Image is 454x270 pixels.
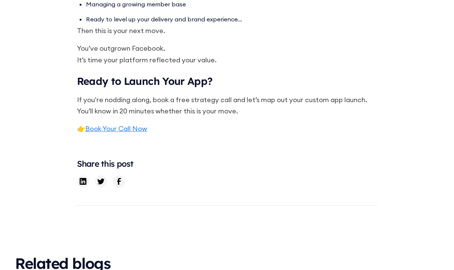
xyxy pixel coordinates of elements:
[77,75,377,88] h3: Ready to Launch Your App?
[77,43,377,66] p: You’ve outgrown Facebook. It’s time your platform reflected your value.
[77,25,377,37] p: Then this is your next move.
[85,124,147,133] a: Book Your Call Now
[77,94,377,117] p: If you're nodding along, book a free strategy call and let’s map out your custom app launch. You’...
[86,13,377,25] li: Ready to level up your delivery and brand experience…
[77,123,377,135] p: 👉
[77,158,134,169] div: Share this post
